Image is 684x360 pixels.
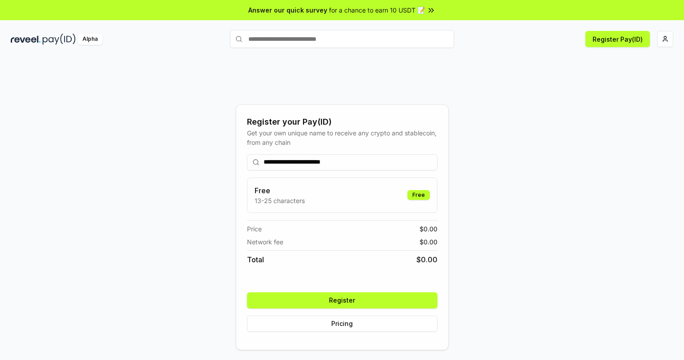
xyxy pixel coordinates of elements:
[247,116,437,128] div: Register your Pay(ID)
[43,34,76,45] img: pay_id
[248,5,327,15] span: Answer our quick survey
[407,190,430,200] div: Free
[11,34,41,45] img: reveel_dark
[247,224,262,234] span: Price
[247,292,437,308] button: Register
[585,31,650,47] button: Register Pay(ID)
[247,237,283,247] span: Network fee
[255,185,305,196] h3: Free
[416,254,437,265] span: $ 0.00
[247,128,437,147] div: Get your own unique name to receive any crypto and stablecoin, from any chain
[247,254,264,265] span: Total
[255,196,305,205] p: 13-25 characters
[247,316,437,332] button: Pricing
[420,224,437,234] span: $ 0.00
[329,5,425,15] span: for a chance to earn 10 USDT 📝
[420,237,437,247] span: $ 0.00
[78,34,103,45] div: Alpha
